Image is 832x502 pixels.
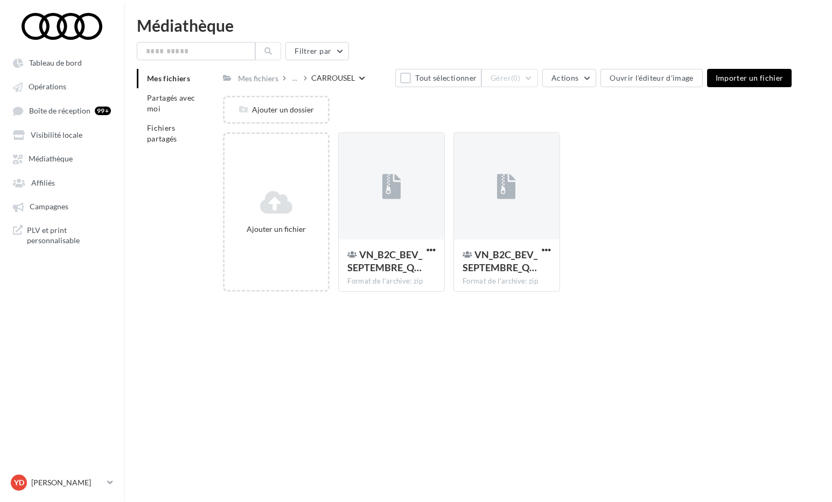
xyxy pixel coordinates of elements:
span: Opérations [29,82,66,91]
div: Mes fichiers [238,73,278,84]
span: Médiathèque [29,154,73,164]
a: YD [PERSON_NAME] [9,472,115,493]
span: Affiliés [31,178,55,187]
span: VN_B2C_BEV_SEPTEMBRE_Q4_e-tron_SOME_CARROUSEL_1080x1080 [347,249,422,273]
span: Boîte de réception [29,106,90,115]
a: Médiathèque [6,149,117,168]
div: Ajouter un fichier [229,224,324,235]
div: Format de l'archive: zip [463,277,551,286]
span: PLV et print personnalisable [27,225,111,246]
span: YD [14,477,24,488]
span: Campagnes [30,202,68,211]
div: CARROUSEL [311,73,355,83]
button: Importer un fichier [707,69,792,87]
a: PLV et print personnalisable [6,221,117,250]
div: Format de l'archive: zip [347,277,436,286]
a: Tableau de bord [6,53,117,72]
button: Gérer(0) [481,69,538,87]
span: Fichiers partagés [147,123,177,143]
button: Filtrer par [285,42,349,60]
div: Ajouter un dossier [225,104,328,115]
span: Importer un fichier [716,73,784,82]
span: Mes fichiers [147,74,190,83]
a: Campagnes [6,196,117,216]
span: Partagés avec moi [147,93,195,113]
div: 99+ [95,107,111,115]
div: Médiathèque [137,17,819,33]
button: Ouvrir l'éditeur d'image [600,69,702,87]
div: ... [290,70,299,86]
span: (0) [511,74,520,82]
span: Visibilité locale [31,130,82,139]
p: [PERSON_NAME] [31,477,103,488]
button: Tout sélectionner [395,69,481,87]
span: VN_B2C_BEV_SEPTEMBRE_Q4_e-tron_SOME_CARROUSEL_1080x1920 [463,249,537,273]
a: Boîte de réception 99+ [6,101,117,121]
span: Actions [551,73,578,82]
a: Opérations [6,76,117,96]
a: Visibilité locale [6,125,117,144]
a: Affiliés [6,173,117,192]
span: Tableau de bord [29,58,82,67]
button: Actions [542,69,596,87]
